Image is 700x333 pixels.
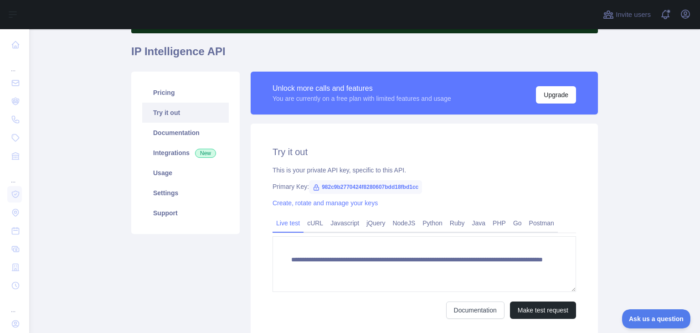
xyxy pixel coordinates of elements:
[525,216,558,230] a: Postman
[142,143,229,163] a: Integrations New
[601,7,653,22] button: Invite users
[273,216,304,230] a: Live test
[7,55,22,73] div: ...
[489,216,510,230] a: PHP
[363,216,389,230] a: jQuery
[389,216,419,230] a: NodeJS
[273,182,576,191] div: Primary Key:
[273,146,576,158] h2: Try it out
[195,149,216,158] span: New
[7,166,22,184] div: ...
[273,166,576,175] div: This is your private API key, specific to this API.
[142,83,229,103] a: Pricing
[616,10,651,20] span: Invite users
[7,296,22,314] div: ...
[510,216,525,230] a: Go
[142,163,229,183] a: Usage
[536,86,576,104] button: Upgrade
[273,94,451,103] div: You are currently on a free plan with limited features and usage
[446,216,468,230] a: Ruby
[142,203,229,223] a: Support
[327,216,363,230] a: Javascript
[131,44,598,66] h1: IP Intelligence API
[273,83,451,94] div: Unlock more calls and features
[304,216,327,230] a: cURL
[142,183,229,203] a: Settings
[273,199,378,207] a: Create, rotate and manage your keys
[446,302,504,319] a: Documentation
[142,123,229,143] a: Documentation
[622,309,691,328] iframe: Toggle Customer Support
[419,216,446,230] a: Python
[468,216,489,230] a: Java
[510,302,576,319] button: Make test request
[309,180,422,194] span: 982c9b2770424f8280607bdd18fbd1cc
[142,103,229,123] a: Try it out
